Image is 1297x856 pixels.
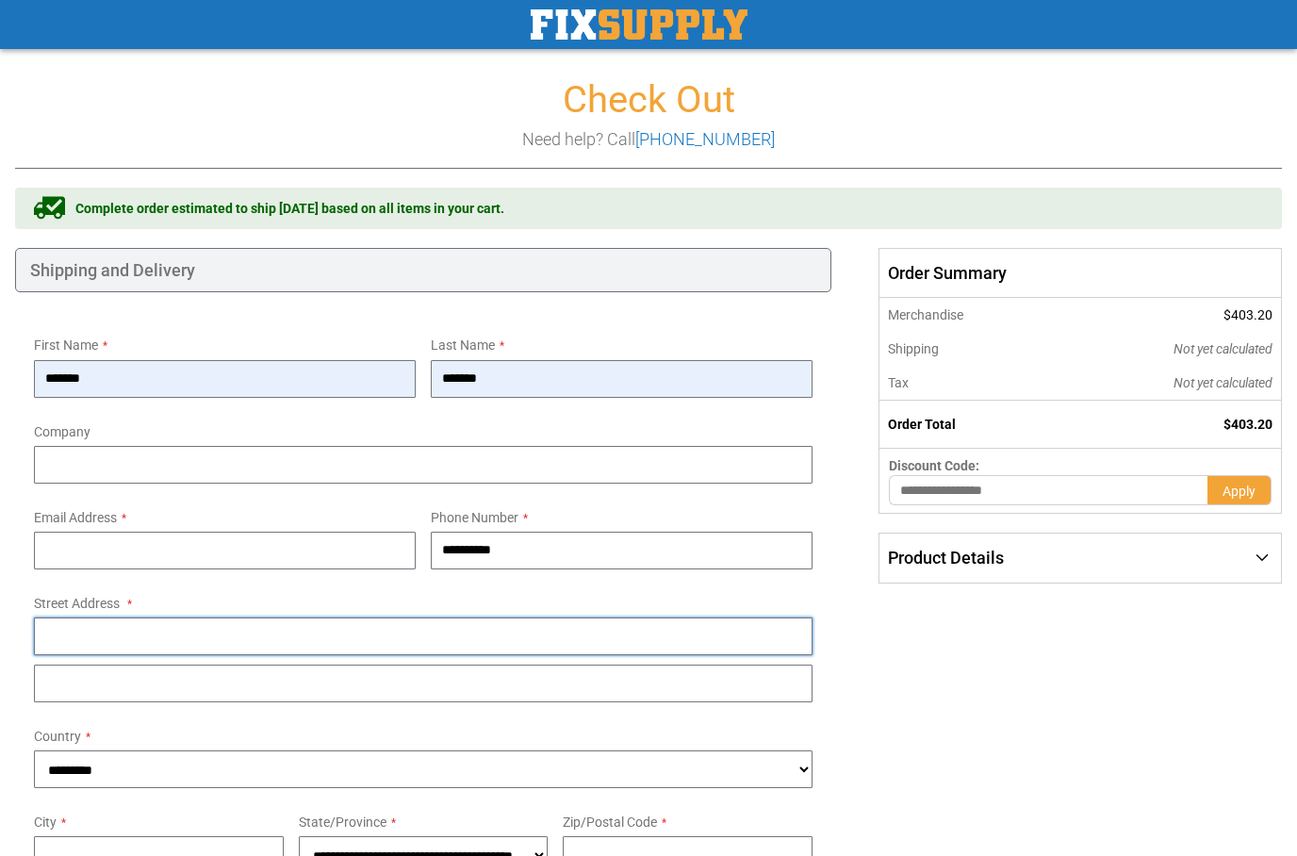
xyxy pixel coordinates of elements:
[888,548,1004,568] span: Product Details
[1174,375,1272,390] span: Not yet calculated
[34,729,81,744] span: Country
[531,9,747,40] a: store logo
[1223,484,1256,499] span: Apply
[531,9,747,40] img: Fix Industrial Supply
[635,129,775,149] a: [PHONE_NUMBER]
[34,510,117,525] span: Email Address
[15,248,831,293] div: Shipping and Delivery
[34,815,57,830] span: City
[879,366,1059,401] th: Tax
[1223,417,1272,432] span: $403.20
[34,424,90,439] span: Company
[15,79,1282,121] h1: Check Out
[1223,307,1272,322] span: $403.20
[34,337,98,353] span: First Name
[889,458,979,473] span: Discount Code:
[34,596,120,611] span: Street Address
[888,341,939,356] span: Shipping
[431,510,518,525] span: Phone Number
[563,815,657,830] span: Zip/Postal Code
[878,248,1282,299] span: Order Summary
[299,815,386,830] span: State/Province
[888,417,956,432] strong: Order Total
[1207,475,1272,505] button: Apply
[431,337,495,353] span: Last Name
[1174,341,1272,356] span: Not yet calculated
[15,130,1282,149] h3: Need help? Call
[879,298,1059,332] th: Merchandise
[75,199,504,218] span: Complete order estimated to ship [DATE] based on all items in your cart.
